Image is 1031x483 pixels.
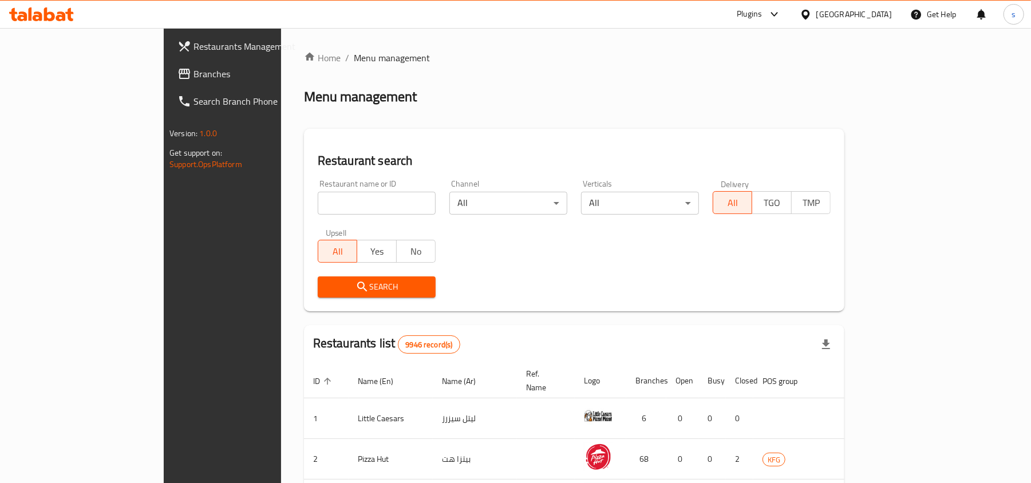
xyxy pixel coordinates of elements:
span: Yes [362,243,392,260]
th: Closed [726,363,753,398]
td: 0 [666,398,698,439]
span: All [718,195,748,211]
span: Version: [169,126,197,141]
span: s [1012,8,1016,21]
td: 0 [698,439,726,480]
button: All [318,240,357,263]
div: Total records count [398,335,460,354]
button: TMP [791,191,831,214]
button: No [396,240,436,263]
div: All [449,192,567,215]
span: Ref. Name [526,367,561,394]
span: 1.0.0 [199,126,217,141]
th: Open [666,363,698,398]
div: [GEOGRAPHIC_DATA] [816,8,892,21]
button: Yes [357,240,396,263]
div: All [581,192,699,215]
td: بيتزا هت [433,439,517,480]
th: Logo [575,363,626,398]
h2: Restaurants list [313,335,460,354]
td: 2 [726,439,753,480]
label: Upsell [326,228,347,236]
td: 0 [726,398,753,439]
span: 9946 record(s) [398,339,459,350]
img: Little Caesars [584,402,613,430]
span: Name (En) [358,374,408,388]
span: POS group [763,374,812,388]
span: Branches [193,67,327,81]
td: 68 [626,439,666,480]
input: Search for restaurant name or ID.. [318,192,436,215]
span: Name (Ar) [442,374,491,388]
div: Export file [812,331,840,358]
h2: Menu management [304,88,417,106]
span: TMP [796,195,826,211]
th: Busy [698,363,726,398]
span: TGO [757,195,787,211]
td: 0 [698,398,726,439]
span: Get support on: [169,145,222,160]
span: Restaurants Management [193,39,327,53]
span: Search [327,280,426,294]
td: ليتل سيزرز [433,398,517,439]
a: Branches [168,60,336,88]
label: Delivery [721,180,749,188]
span: Menu management [354,51,430,65]
nav: breadcrumb [304,51,844,65]
a: Search Branch Phone [168,88,336,115]
h2: Restaurant search [318,152,831,169]
span: ID [313,374,335,388]
span: KFG [763,453,785,466]
button: All [713,191,752,214]
div: Plugins [737,7,762,21]
td: 0 [666,439,698,480]
li: / [345,51,349,65]
th: Branches [626,363,666,398]
img: Pizza Hut [584,442,613,471]
button: Search [318,276,436,298]
span: No [401,243,431,260]
td: Pizza Hut [349,439,433,480]
span: All [323,243,353,260]
a: Support.OpsPlatform [169,157,242,172]
button: TGO [752,191,791,214]
td: Little Caesars [349,398,433,439]
a: Restaurants Management [168,33,336,60]
td: 6 [626,398,666,439]
span: Search Branch Phone [193,94,327,108]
